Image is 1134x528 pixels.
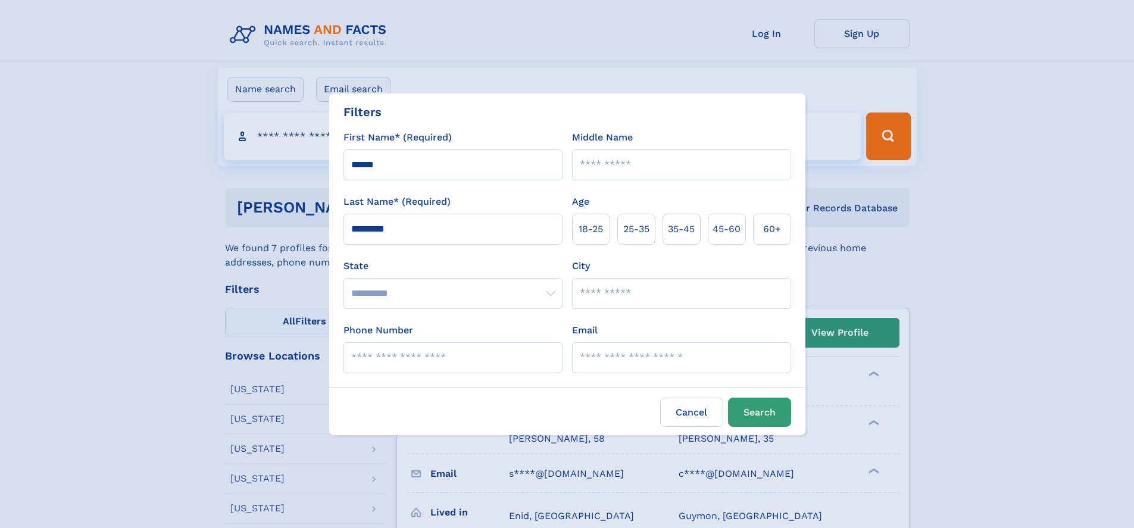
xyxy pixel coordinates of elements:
label: Phone Number [343,323,413,338]
label: Email [572,323,598,338]
label: Last Name* (Required) [343,195,451,209]
span: 35‑45 [668,222,695,236]
label: First Name* (Required) [343,130,452,145]
span: 60+ [763,222,781,236]
label: City [572,259,590,273]
label: State [343,259,563,273]
span: 25‑35 [623,222,649,236]
label: Cancel [660,398,723,427]
label: Age [572,195,589,209]
span: 18‑25 [579,222,603,236]
span: 45‑60 [713,222,741,236]
button: Search [728,398,791,427]
div: Filters [343,103,382,121]
label: Middle Name [572,130,633,145]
